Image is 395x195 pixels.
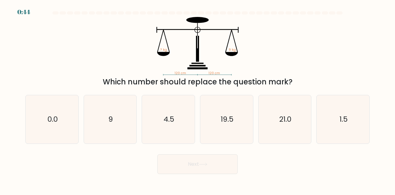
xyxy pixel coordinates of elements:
[209,71,220,75] tspan: 120 cm
[160,47,167,52] tspan: ? kg
[279,114,291,124] text: 21.0
[229,47,236,52] tspan: 9 kg
[17,7,30,17] div: 0:44
[339,114,348,124] text: 1.5
[108,114,113,124] text: 9
[29,76,366,87] div: Which number should replace the question mark?
[164,114,174,124] text: 4.5
[175,71,186,75] tspan: 120 cm
[221,114,234,124] text: 19.5
[157,154,238,174] button: Next
[47,114,57,124] text: 0.0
